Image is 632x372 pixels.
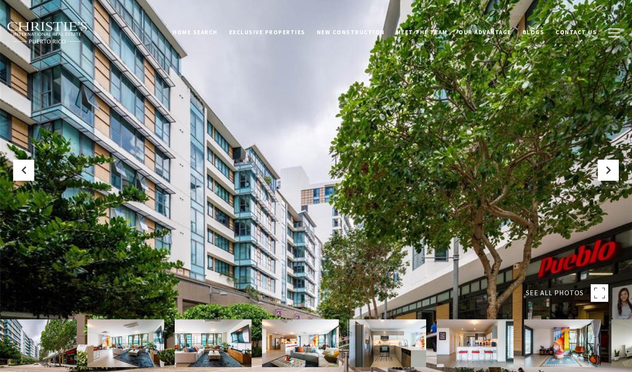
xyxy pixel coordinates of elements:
[311,24,391,41] a: New Construction
[437,319,513,367] img: 1511 PONCE DE LEON AVENUE Unit: 984
[7,21,88,44] img: Christie's International Real Estate black text logo
[223,24,311,41] a: Exclusive Properties
[87,319,164,367] img: 1511 PONCE DE LEON AVENUE Unit: 984
[453,24,517,41] a: Our Advantage
[556,29,597,36] span: Contact Us
[349,319,426,367] img: 1511 PONCE DE LEON AVENUE Unit: 984
[459,29,511,36] span: Our Advantage
[262,319,339,367] img: 1511 PONCE DE LEON AVENUE Unit: 984
[526,287,584,299] span: SEE ALL PHOTOS
[517,24,550,41] a: Blogs
[523,29,545,36] span: Blogs
[229,29,305,36] span: Exclusive Properties
[391,24,453,41] a: Meet the Team
[317,29,385,36] span: New Construction
[167,24,223,41] a: Home Search
[175,319,251,367] img: 1511 PONCE DE LEON AVENUE Unit: 984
